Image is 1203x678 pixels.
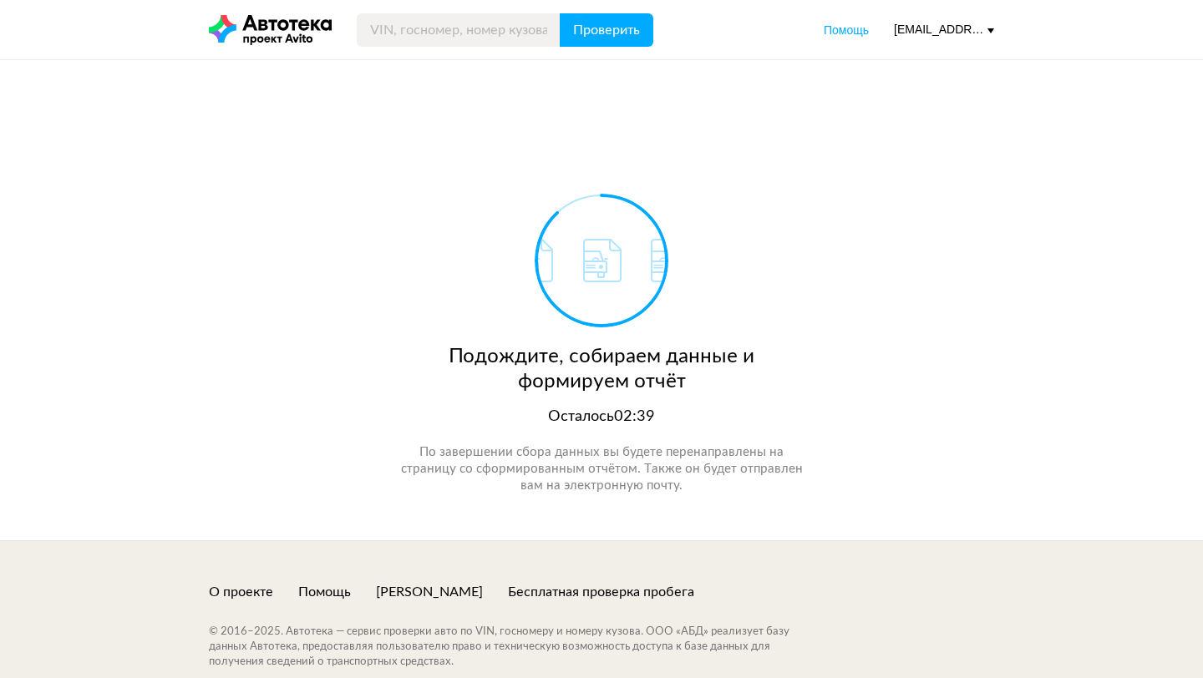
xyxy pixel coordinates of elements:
[397,407,806,428] div: Осталось 02:39
[397,444,806,494] div: По завершении сбора данных вы будете перенаправлены на страницу со сформированным отчётом. Также ...
[397,344,806,394] div: Подождите, собираем данные и формируем отчёт
[824,22,869,38] a: Помощь
[824,23,869,37] span: Помощь
[508,583,694,601] a: Бесплатная проверка пробега
[573,23,640,37] span: Проверить
[298,583,351,601] a: Помощь
[209,583,273,601] a: О проекте
[560,13,653,47] button: Проверить
[209,625,823,670] div: © 2016– 2025 . Автотека — сервис проверки авто по VIN, госномеру и номеру кузова. ООО «АБД» реали...
[376,583,483,601] a: [PERSON_NAME]
[894,22,994,38] div: [EMAIL_ADDRESS][DOMAIN_NAME]
[357,13,561,47] input: VIN, госномер, номер кузова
